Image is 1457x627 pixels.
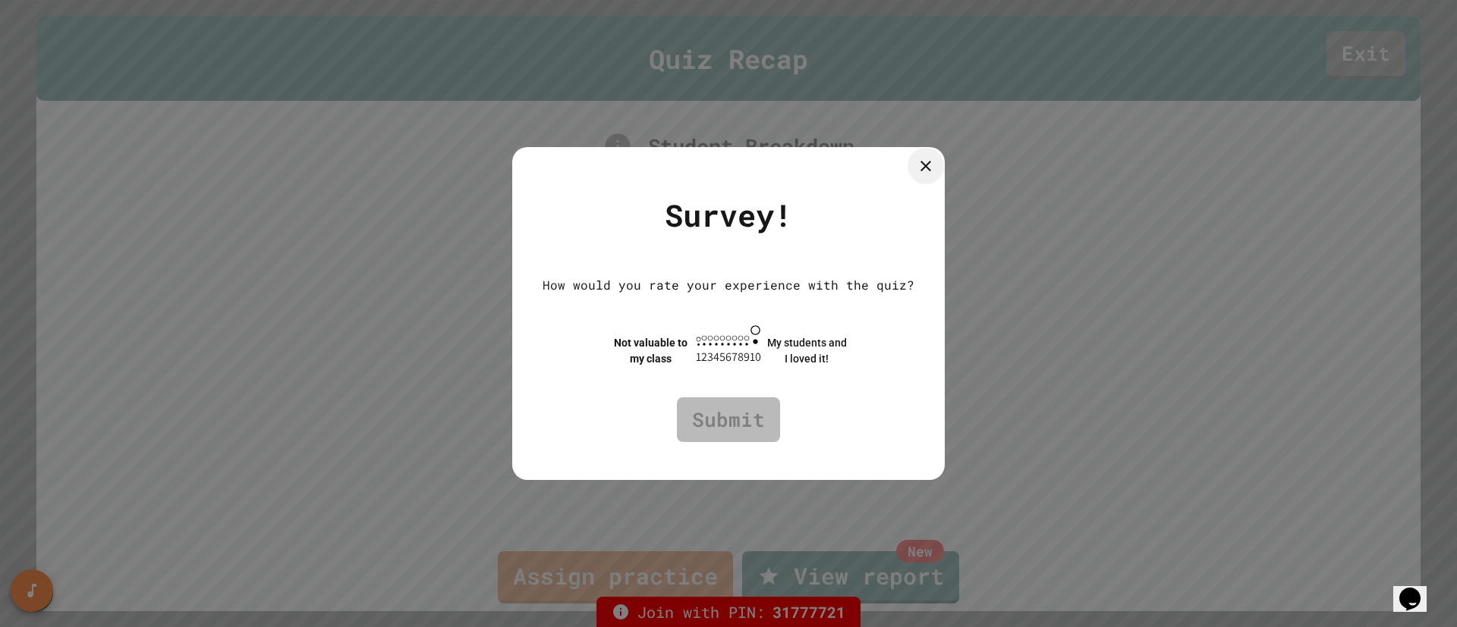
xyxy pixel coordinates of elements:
span: 4 [713,349,719,365]
div: How would you rate your experience with the quiz? [543,276,914,294]
span: 3 [707,349,713,365]
span: 6 [725,349,732,365]
a: Submit [677,397,780,442]
span: 8 [738,349,744,365]
div: Not valuable to my class [605,335,696,367]
span: 1 [696,349,701,365]
span: 2 [701,349,707,365]
span: 10 [750,349,761,365]
iframe: chat widget [1393,566,1442,612]
span: 5 [719,349,725,365]
div: Survey! [543,193,914,238]
span: 7 [732,349,738,365]
div: My students and I loved it! [761,335,852,367]
span: 9 [744,349,750,365]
